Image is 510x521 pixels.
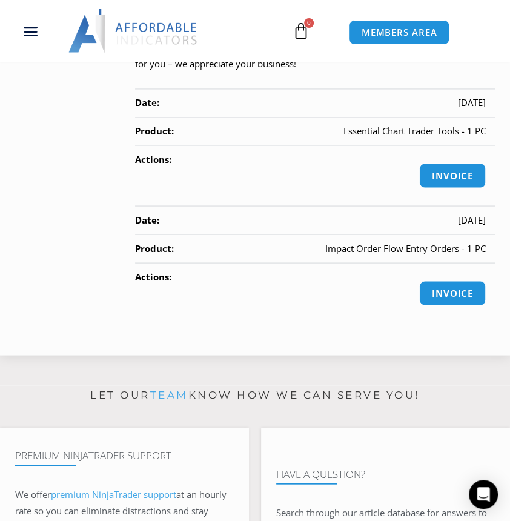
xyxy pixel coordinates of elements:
a: premium NinjaTrader support [51,488,176,500]
a: Invoice order number 530728 [419,280,486,305]
span: MEMBERS AREA [362,28,437,37]
a: MEMBERS AREA [349,20,450,45]
h4: Premium NinjaTrader Support [15,449,234,461]
span: We offer [15,488,51,500]
td: Essential Chart Trader Tools - 1 PC [135,117,495,145]
div: Open Intercom Messenger [469,480,498,509]
h4: Have A Question? [276,468,495,480]
div: Menu Toggle [5,19,56,42]
a: 0 [274,13,328,48]
img: LogoAI | Affordable Indicators – NinjaTrader [68,9,199,53]
a: team [150,388,188,400]
td: Impact Order Flow Entry Orders - 1 PC [135,234,495,262]
time: [DATE] [458,96,486,108]
a: Invoice order number 530743 [419,163,486,188]
span: 0 [304,18,314,28]
time: [DATE] [458,213,486,225]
